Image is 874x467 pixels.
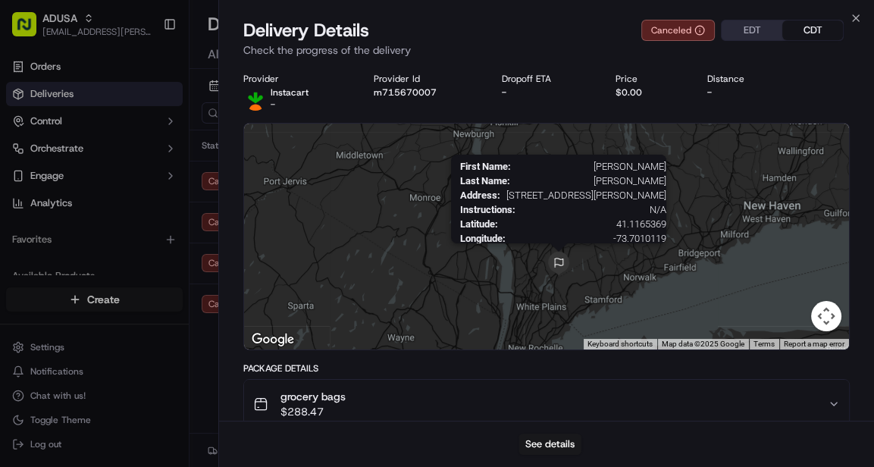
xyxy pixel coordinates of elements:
a: 📗Knowledge Base [9,214,122,241]
div: 📗 [15,221,27,233]
span: Instructions : [460,204,515,215]
button: Canceled [641,20,715,41]
p: Welcome 👋 [15,61,276,85]
div: Price [616,73,683,85]
span: grocery bags [280,389,346,404]
span: [STREET_ADDRESS][PERSON_NAME] [506,190,666,201]
a: 💻API Documentation [122,214,249,241]
input: Got a question? Start typing here... [39,98,273,114]
a: Powered byPylon [107,256,183,268]
span: Knowledge Base [30,220,116,235]
button: m715670007 [374,86,437,99]
div: - [707,86,785,99]
a: Open this area in Google Maps (opens a new window) [248,330,298,349]
p: Check the progress of the delivery [243,42,850,58]
img: Google [248,330,298,349]
span: Longitude : [460,233,506,244]
div: Provider [243,73,349,85]
span: Delivery Details [243,18,369,42]
p: Instacart [271,86,309,99]
span: -73.7010119 [512,233,666,244]
span: Map data ©2025 Google [662,340,744,348]
span: Pylon [151,257,183,268]
span: 41.1165369 [504,218,666,230]
span: [PERSON_NAME] [517,161,666,172]
img: Nash [15,15,45,45]
span: API Documentation [143,220,243,235]
button: Keyboard shortcuts [587,339,653,349]
div: We're available if you need us! [52,160,192,172]
div: - [502,86,592,99]
button: CDT [782,20,843,40]
span: $288.47 [280,404,346,419]
a: Terms (opens in new tab) [753,340,775,348]
button: grocery bags$288.47 [244,380,849,428]
div: Provider Id [374,73,478,85]
span: Latitude : [460,218,498,230]
span: - [271,99,275,111]
span: Address : [460,190,500,201]
div: Package Details [243,362,850,375]
div: Dropoff ETA [502,73,592,85]
button: EDT [722,20,782,40]
span: Last Name : [460,175,510,186]
button: See details [518,434,581,455]
img: 1736555255976-a54dd68f-1ca7-489b-9aae-adbdc363a1c4 [15,145,42,172]
a: Report a map error [784,340,844,348]
button: Start new chat [258,149,276,168]
div: 💻 [128,221,140,233]
span: [PERSON_NAME] [516,175,666,186]
img: profile_instacart_ahold_partner.png [243,86,268,111]
div: $0.00 [616,86,683,99]
span: First Name : [460,161,511,172]
div: Start new chat [52,145,249,160]
button: Map camera controls [811,301,841,331]
span: N/A [522,204,666,215]
div: Distance [707,73,785,85]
